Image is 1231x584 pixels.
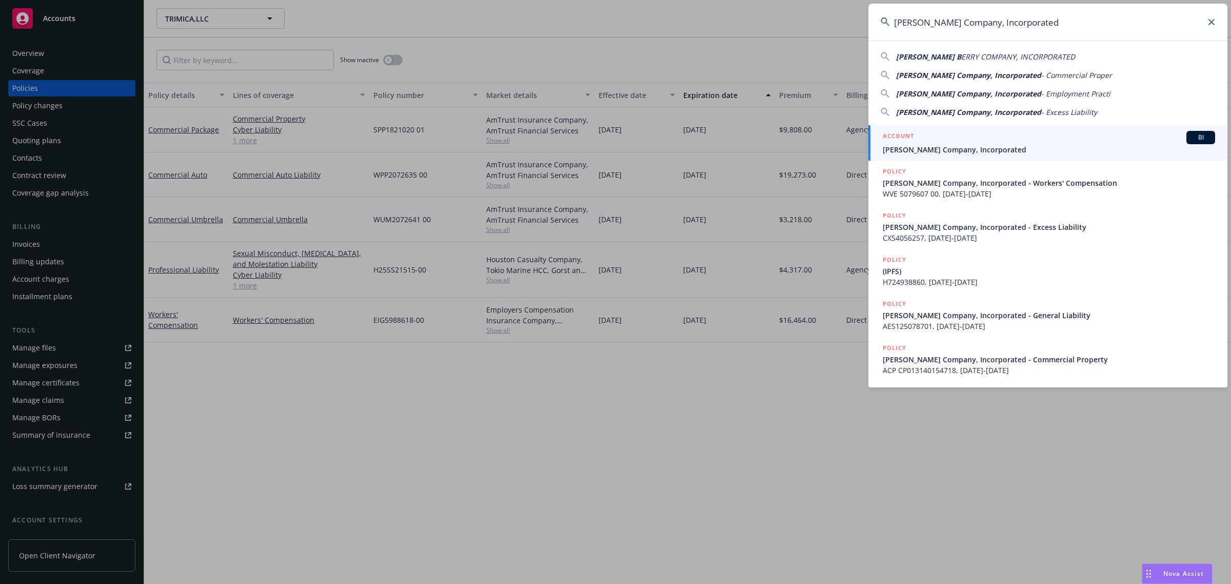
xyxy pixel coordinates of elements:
[883,178,1215,188] span: [PERSON_NAME] Company, Incorporated - Workers' Compensation
[1041,107,1097,117] span: - Excess Liability
[868,205,1227,249] a: POLICY[PERSON_NAME] Company, Incorporated - Excess LiabilityCXS4056257, [DATE]-[DATE]
[883,210,906,221] h5: POLICY
[883,299,906,309] h5: POLICY
[883,354,1215,365] span: [PERSON_NAME] Company, Incorporated - Commercial Property
[1190,133,1211,142] span: BI
[1163,569,1204,578] span: Nova Assist
[961,52,1075,62] span: ERRY COMPANY, INCORPORATED
[896,52,961,62] span: [PERSON_NAME] B
[883,131,914,143] h5: ACCOUNT
[883,365,1215,376] span: ACP CP013140154718, [DATE]-[DATE]
[883,310,1215,321] span: [PERSON_NAME] Company, Incorporated - General Liability
[1041,70,1112,80] span: - Commercial Proper
[896,70,1041,80] span: [PERSON_NAME] Company, Incorporated
[883,166,906,177] h5: POLICY
[896,107,1041,117] span: [PERSON_NAME] Company, Incorporated
[868,4,1227,41] input: Search...
[1041,89,1110,99] span: - Employment Practi
[868,293,1227,337] a: POLICY[PERSON_NAME] Company, Incorporated - General LiabilityAES125078701, [DATE]-[DATE]
[868,249,1227,293] a: POLICY(IPFS)H724938860, [DATE]-[DATE]
[883,222,1215,232] span: [PERSON_NAME] Company, Incorporated - Excess Liability
[883,343,906,353] h5: POLICY
[896,89,1041,99] span: [PERSON_NAME] Company, Incorporated
[883,266,1215,277] span: (IPFS)
[883,144,1215,155] span: [PERSON_NAME] Company, Incorporated
[883,188,1215,199] span: WVE 5079607 00, [DATE]-[DATE]
[883,321,1215,332] span: AES125078701, [DATE]-[DATE]
[883,255,906,265] h5: POLICY
[868,337,1227,381] a: POLICY[PERSON_NAME] Company, Incorporated - Commercial PropertyACP CP013140154718, [DATE]-[DATE]
[868,161,1227,205] a: POLICY[PERSON_NAME] Company, Incorporated - Workers' CompensationWVE 5079607 00, [DATE]-[DATE]
[1142,563,1213,584] button: Nova Assist
[883,277,1215,287] span: H724938860, [DATE]-[DATE]
[1142,564,1155,583] div: Drag to move
[883,232,1215,243] span: CXS4056257, [DATE]-[DATE]
[868,125,1227,161] a: ACCOUNTBI[PERSON_NAME] Company, Incorporated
